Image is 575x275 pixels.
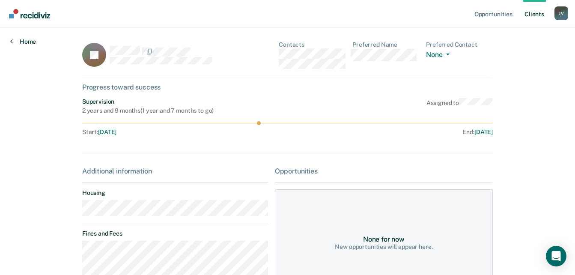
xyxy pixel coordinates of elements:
[82,129,288,136] div: Start :
[335,243,432,251] div: New opportunities will appear here.
[426,51,453,60] button: None
[98,129,116,135] span: [DATE]
[291,129,493,136] div: End :
[426,98,493,114] div: Assigned to
[426,41,493,48] dt: Preferred Contact
[10,38,36,45] a: Home
[82,107,214,114] div: 2 years and 9 months ( 1 year and 7 months to go )
[9,9,50,18] img: Recidiviz
[82,230,268,237] dt: Fines and Fees
[554,6,568,20] div: J V
[82,167,268,175] div: Additional information
[279,41,346,48] dt: Contacts
[546,246,566,266] div: Open Intercom Messenger
[352,41,419,48] dt: Preferred Name
[554,6,568,20] button: Profile dropdown button
[82,98,214,105] div: Supervision
[82,189,268,197] dt: Housing
[275,167,493,175] div: Opportunities
[474,129,493,135] span: [DATE]
[82,83,493,91] div: Progress toward success
[363,235,405,243] div: None for now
